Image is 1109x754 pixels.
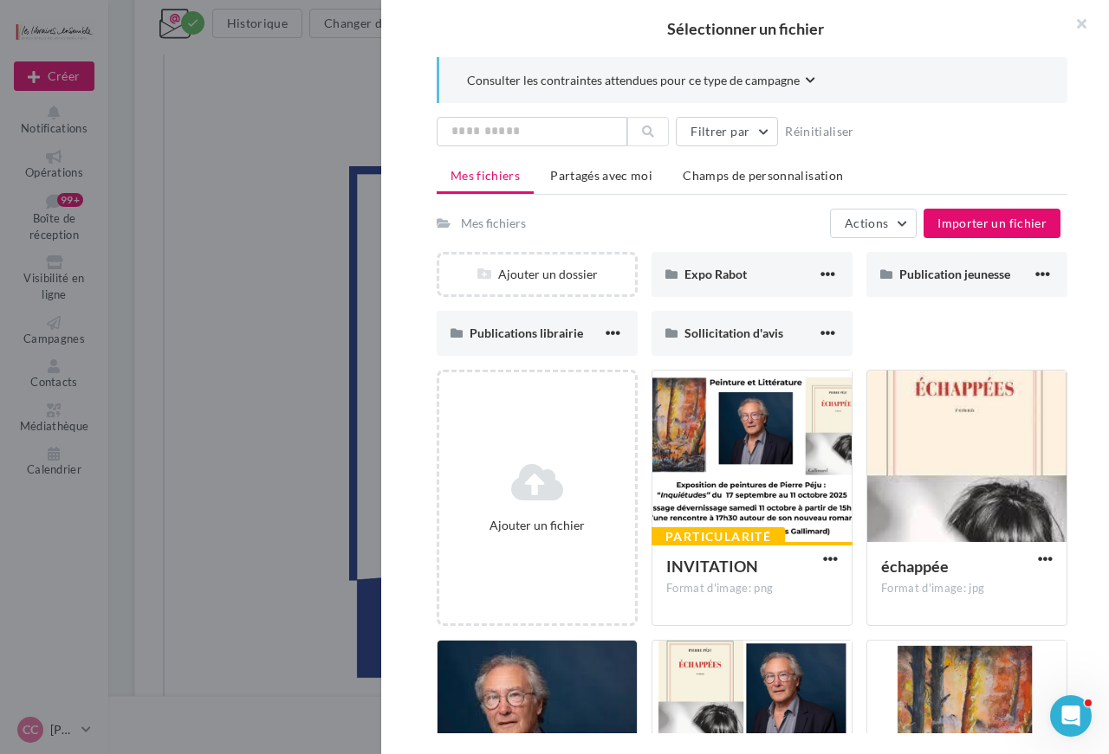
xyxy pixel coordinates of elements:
[778,121,861,142] button: Réinitialiser
[510,14,558,26] u: Cliquez-ici
[845,216,888,230] span: Actions
[899,267,1010,281] span: Publication jeunesse
[510,13,558,26] a: Cliquez-ici
[652,527,785,546] div: Particularité
[331,14,510,26] span: L'email ne s'affiche pas correctement ?
[446,517,628,534] div: Ajouter un fichier
[467,71,815,93] button: Consulter les contraintes attendues pour ce type de campagne
[937,216,1047,230] span: Importer un fichier
[684,325,783,340] span: Sollicitation d'avis
[830,209,917,238] button: Actions
[684,267,747,281] span: Expo Rabot
[461,215,526,232] div: Mes fichiers
[470,325,583,340] span: Publications librairie
[676,117,778,146] button: Filtrer par
[666,557,758,576] span: INVITATION
[683,168,843,183] span: Champs de personnalisation
[881,557,949,576] span: échappée
[451,168,520,183] span: Mes fichiers
[439,266,635,283] div: Ajouter un dossier
[409,21,1081,36] h2: Sélectionner un fichier
[193,44,696,240] img: Logo-Arthaud-final_Logo-arthaud-final.png
[666,581,838,596] div: Format d'image: png
[1050,695,1092,737] iframe: Intercom live chat
[881,581,1053,596] div: Format d'image: jpg
[924,209,1060,238] button: Importer un fichier
[467,72,800,89] span: Consulter les contraintes attendues pour ce type de campagne
[550,168,652,183] span: Partagés avec moi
